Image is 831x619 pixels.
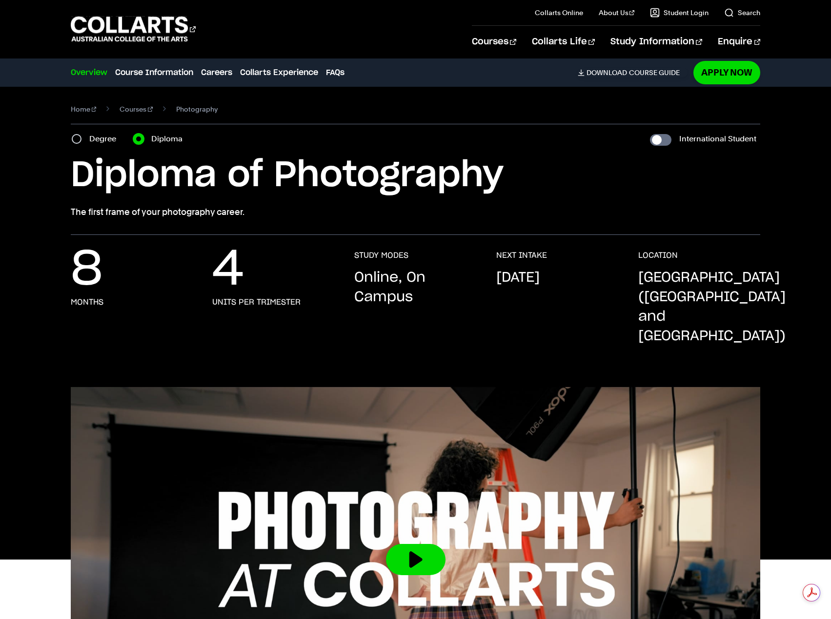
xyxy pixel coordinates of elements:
[71,251,102,290] p: 8
[496,268,540,288] p: [DATE]
[638,268,786,346] p: [GEOGRAPHIC_DATA] ([GEOGRAPHIC_DATA] and [GEOGRAPHIC_DATA])
[693,61,760,84] a: Apply Now
[650,8,709,18] a: Student Login
[71,67,107,78] a: Overview
[115,67,193,78] a: Course Information
[71,297,103,307] h3: months
[724,8,760,18] a: Search
[120,102,153,116] a: Courses
[176,102,218,116] span: Photography
[212,297,301,307] h3: units per trimester
[718,26,760,58] a: Enquire
[354,251,408,260] h3: STUDY MODES
[496,251,547,260] h3: NEXT INTAKE
[354,268,477,307] p: Online, On Campus
[532,26,595,58] a: Collarts Life
[535,8,583,18] a: Collarts Online
[89,132,122,146] label: Degree
[151,132,188,146] label: Diploma
[201,67,232,78] a: Careers
[679,132,756,146] label: International Student
[240,67,318,78] a: Collarts Experience
[71,154,761,197] h1: Diploma of Photography
[472,26,516,58] a: Courses
[587,68,627,77] span: Download
[599,8,635,18] a: About Us
[610,26,702,58] a: Study Information
[638,251,678,260] h3: LOCATION
[71,102,97,116] a: Home
[71,205,761,219] p: The first frame of your photography career.
[71,15,196,43] div: Go to homepage
[212,251,244,290] p: 4
[326,67,345,78] a: FAQs
[578,68,688,77] a: DownloadCourse Guide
